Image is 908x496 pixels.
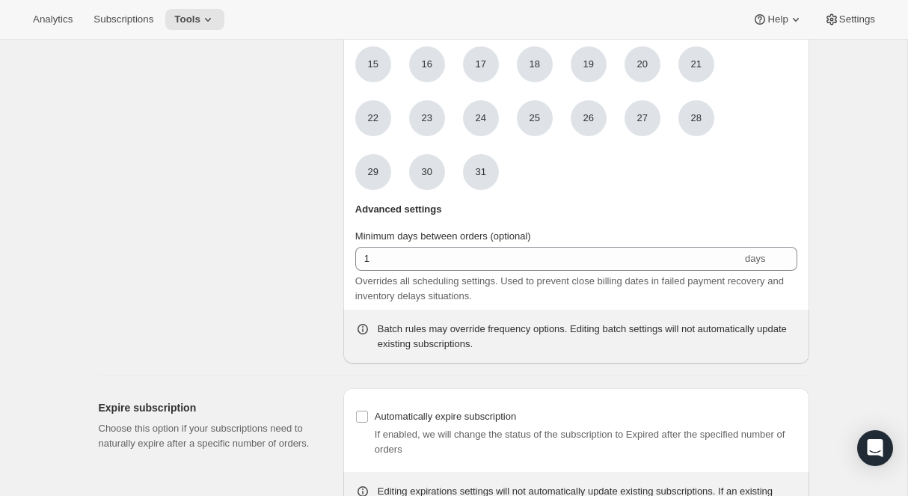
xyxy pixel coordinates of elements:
[85,9,162,30] button: Subscriptions
[637,111,648,126] span: 27
[530,111,540,126] span: 25
[691,111,702,126] span: 28
[375,411,516,422] span: Automatically expire subscription
[476,165,486,180] span: 31
[375,429,785,455] span: If enabled, we will change the status of the subscription to Expired after the specified number o...
[839,13,875,25] span: Settings
[422,57,432,72] span: 16
[476,111,486,126] span: 24
[368,57,378,72] span: 15
[691,57,702,72] span: 21
[355,275,784,301] span: Overrides all scheduling settings. Used to prevent close billing dates in failed payment recovery...
[24,9,82,30] button: Analytics
[422,111,432,126] span: 23
[583,111,594,126] span: 26
[99,400,319,415] h2: Expire subscription
[745,253,765,264] span: days
[583,57,594,72] span: 19
[368,165,378,180] span: 29
[857,430,893,466] div: Open Intercom Messenger
[530,57,540,72] span: 18
[355,230,531,242] span: Minimum days between orders (optional)
[99,421,319,451] p: Choose this option if your subscriptions need to naturally expire after a specific number of orders.
[368,111,378,126] span: 22
[743,9,812,30] button: Help
[767,13,788,25] span: Help
[815,9,884,30] button: Settings
[422,165,432,180] span: 30
[174,13,200,25] span: Tools
[33,13,73,25] span: Analytics
[637,57,648,72] span: 20
[476,57,486,72] span: 17
[355,202,442,217] span: Advanced settings
[93,13,153,25] span: Subscriptions
[165,9,224,30] button: Tools
[378,322,797,352] div: Batch rules may override frequency options. Editing batch settings will not automatically update ...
